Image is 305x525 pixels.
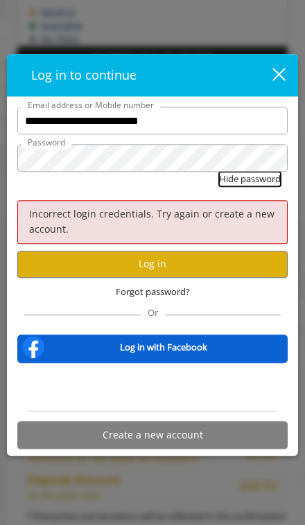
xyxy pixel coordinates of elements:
[31,67,137,84] span: Log in to continue
[116,285,190,299] span: Forgot password?
[89,373,216,403] div: Sign in with Google. Opens in new tab
[219,172,281,186] button: Hide password
[82,373,223,403] iframe: Sign in with Google Button
[270,66,298,84] button: close dialog
[17,144,288,172] input: Password
[21,136,72,149] label: Password
[141,307,165,319] span: Or
[120,340,207,355] b: Log in with Facebook
[17,422,288,449] button: Create a new account
[29,207,274,235] span: Incorrect login credentials. Try again or create a new account.
[17,251,288,278] button: Log in
[19,334,47,362] img: facebook-logo
[17,107,288,134] input: Email address or Mobile number
[21,98,161,112] label: Email address or Mobile number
